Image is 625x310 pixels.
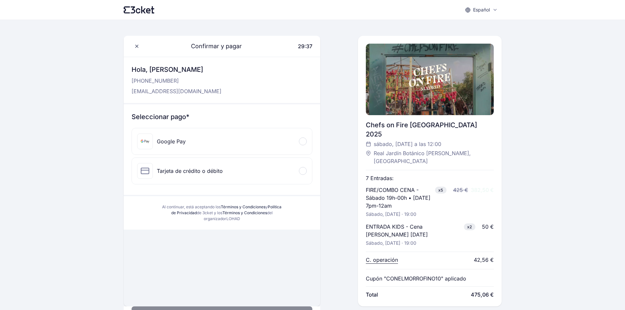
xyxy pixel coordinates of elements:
span: Real Jardín Botánico [PERSON_NAME], [GEOGRAPHIC_DATA] [374,149,487,165]
div: Tarjeta de crédito o débito [157,167,223,175]
span: Total [366,291,378,299]
a: Términos y Condiciones [221,204,265,209]
span: 475,06 € [471,291,494,299]
p: sábado, [DATE] · 19:00 [366,211,416,217]
div: 42,56 € [474,256,494,264]
p: 7 Entradas: [366,174,394,182]
div: 50 € [482,223,494,231]
p: Español [473,7,490,13]
span: LOHAD [226,216,240,221]
span: 382,50 € [471,187,494,193]
span: 425 € [453,187,468,193]
span: sábado, [DATE] a las 12:00 [374,140,441,148]
p: [PHONE_NUMBER] [132,77,221,85]
p: [EMAIL_ADDRESS][DOMAIN_NAME] [132,87,221,95]
span: x2 [464,223,475,230]
div: Chefs on Fire [GEOGRAPHIC_DATA] 2025 [366,120,494,139]
span: x5 [435,187,447,194]
h3: Hola, [PERSON_NAME] [132,65,221,74]
p: C. operación [366,256,398,264]
p: ENTRADA KIDS - Cena [PERSON_NAME] [DATE] [366,223,461,238]
span: 29:37 [298,43,312,50]
a: Términos y Condiciones [222,210,267,215]
p: sábado, [DATE] · 19:00 [366,240,416,246]
span: Confirmar y pagar [183,42,242,51]
div: Google Pay [157,137,186,145]
p: Cupón "CONELMORROFINO10" aplicado [366,275,466,282]
div: Al continuar, está aceptando los y de 3cket y los del organizador [160,204,283,222]
h3: Seleccionar pago* [132,112,312,121]
p: FIRE/COMBO CENA - Sábado 19h-00h • [DATE] 7pm-12am [366,186,432,210]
